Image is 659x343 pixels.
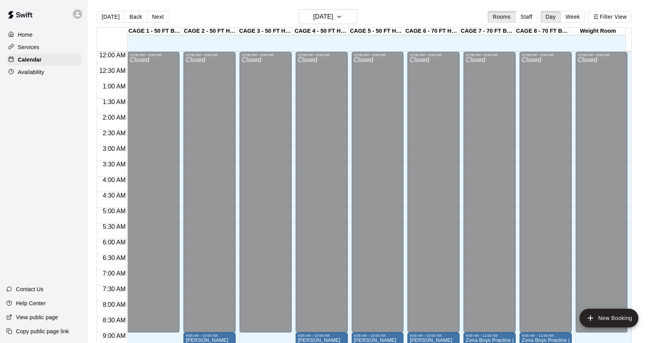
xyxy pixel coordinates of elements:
div: Closed [410,57,457,335]
div: CAGE 5 - 50 FT HYBRID SB/BB [349,28,404,35]
button: [DATE] [299,9,357,24]
div: 9:00 AM – 10:00 AM [354,334,402,338]
div: CAGE 1 - 50 FT BASEBALL w/ Auto Feeder [127,28,183,35]
div: CAGE 8 - 70 FT BB (w/ pitching mound) [515,28,570,35]
button: Staff [515,11,537,23]
button: Rooms [488,11,516,23]
p: Help Center [16,299,46,307]
div: 12:00 AM – 9:00 AM [186,53,233,57]
span: 1:30 AM [101,99,128,105]
span: 12:30 AM [97,67,128,74]
p: Contact Us [16,285,44,293]
span: 7:30 AM [101,286,128,292]
div: Closed [186,57,233,335]
div: CAGE 7 - 70 FT BB (w/ pitching mound) [460,28,515,35]
div: 12:00 AM – 9:00 AM [298,53,345,57]
h6: [DATE] [313,11,333,22]
a: Home [6,29,81,41]
span: 3:00 AM [101,145,128,152]
div: Closed [522,57,569,335]
div: 12:00 AM – 9:00 AM [242,53,289,57]
div: 9:00 AM – 11:00 AM [466,334,513,338]
div: 12:00 AM – 9:00 AM: Closed [127,52,180,332]
span: 6:30 AM [101,255,128,261]
div: 12:00 AM – 9:00 AM: Closed [407,52,460,332]
div: 12:00 AM – 9:00 AM [410,53,457,57]
span: 2:30 AM [101,130,128,136]
div: 12:00 AM – 9:00 AM: Closed [240,52,292,332]
p: Availability [18,68,44,76]
div: 12:00 AM – 9:00 AM: Closed [520,52,572,332]
div: Closed [298,57,345,335]
div: 12:00 AM – 9:00 AM: Closed [352,52,404,332]
a: Calendar [6,54,81,65]
span: 9:00 AM [101,332,128,339]
div: 12:00 AM – 9:00 AM: Closed [576,52,628,332]
div: 12:00 AM – 9:00 AM: Closed [296,52,348,332]
span: 5:30 AM [101,223,128,230]
button: Week [560,11,585,23]
p: Home [18,31,33,39]
span: 5:00 AM [101,208,128,214]
div: Closed [466,57,513,335]
span: 6:00 AM [101,239,128,246]
div: 12:00 AM – 9:00 AM [522,53,569,57]
p: Calendar [18,56,42,64]
div: 12:00 AM – 9:00 AM: Closed [183,52,236,332]
div: 9:00 AM – 10:00 AM [298,334,345,338]
div: 9:00 AM – 11:00 AM [522,334,569,338]
div: Weight Room [570,28,626,35]
button: [DATE] [97,11,125,23]
div: CAGE 4 - 50 FT HYBRID BB/SB [293,28,349,35]
div: 12:00 AM – 9:00 AM [130,53,177,57]
div: 12:00 AM – 9:00 AM [466,53,513,57]
span: 4:00 AM [101,177,128,183]
div: Closed [578,57,626,335]
span: 12:00 AM [97,52,128,58]
p: View public page [16,313,58,321]
div: 12:00 AM – 9:00 AM [578,53,626,57]
p: Services [18,43,39,51]
span: 3:30 AM [101,161,128,168]
span: 8:00 AM [101,301,128,308]
span: 2:00 AM [101,114,128,121]
button: Filter View [588,11,632,23]
button: Back [124,11,147,23]
span: 4:30 AM [101,192,128,199]
div: CAGE 2 - 50 FT HYBRID BB/SB [183,28,238,35]
button: Day [541,11,561,23]
div: Closed [242,57,289,335]
div: 12:00 AM – 9:00 AM: Closed [463,52,516,332]
div: 9:00 AM – 10:00 AM [410,334,457,338]
div: 9:00 AM – 10:00 AM [186,334,233,338]
div: Closed [130,57,177,335]
span: 8:30 AM [101,317,128,324]
button: Next [147,11,169,23]
a: Services [6,41,81,53]
span: 1:00 AM [101,83,128,90]
p: Copy public page link [16,327,69,335]
button: add [580,309,638,327]
div: 12:00 AM – 9:00 AM [354,53,402,57]
div: CAGE 6 - 70 FT HIT TRAX [404,28,460,35]
div: CAGE 3 - 50 FT HYBRID BB/SB [238,28,293,35]
a: Availability [6,66,81,78]
div: Closed [354,57,402,335]
span: 7:00 AM [101,270,128,277]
